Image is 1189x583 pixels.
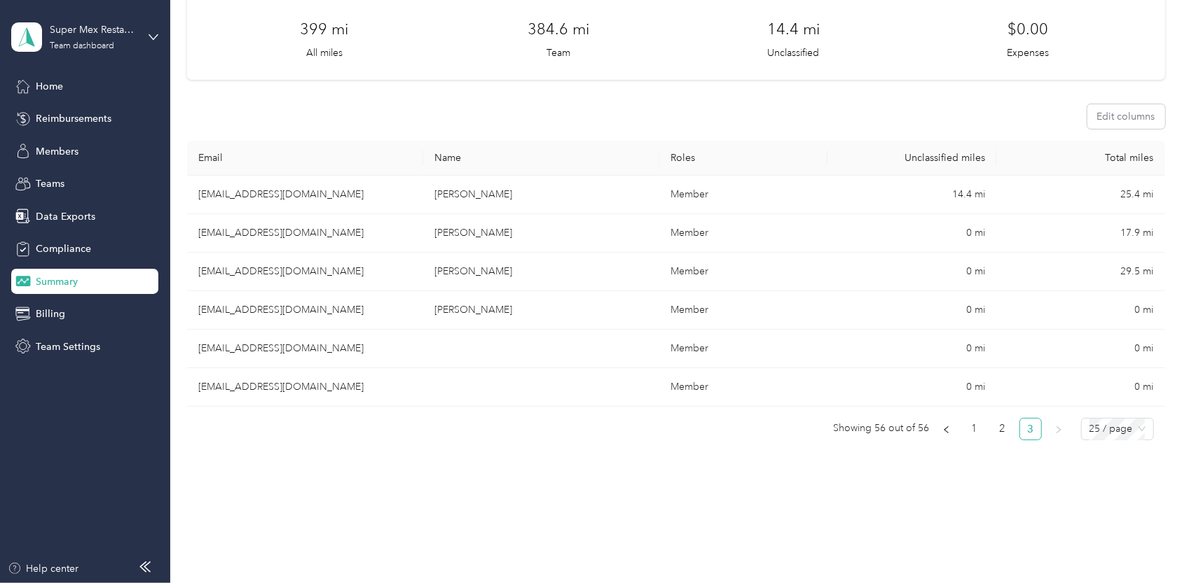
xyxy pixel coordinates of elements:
[996,141,1165,176] th: Total miles
[996,291,1165,330] td: 0 mi
[659,176,828,214] td: Member
[659,368,828,407] td: Member
[1019,418,1042,440] li: 3
[36,339,100,354] span: Team Settings
[827,214,996,253] td: 0 mi
[996,330,1165,368] td: 0 mi
[1090,419,1146,440] span: 25 / page
[187,368,423,407] td: tessa_mcdiarmid@yahoo.com
[991,418,1014,440] li: 2
[36,307,65,321] span: Billing
[964,419,985,440] a: 1
[827,176,996,214] td: 14.4 mi
[1008,17,1048,41] h3: $0.00
[1087,104,1165,129] button: Edit columns
[935,418,958,440] button: left
[8,561,79,576] button: Help center
[992,419,1013,440] a: 2
[187,291,423,330] td: amandapenaloza.ap01@gmail.com
[767,17,820,41] h3: 14.4 mi
[767,45,819,60] p: Unclassified
[187,141,423,176] th: Email
[1054,426,1063,434] span: right
[36,241,91,256] span: Compliance
[528,17,589,41] h3: 384.6 mi
[187,253,423,291] td: beeocampo91@gmail.com
[36,111,111,126] span: Reimbursements
[996,253,1165,291] td: 29.5 mi
[659,291,828,330] td: Member
[50,22,137,37] div: Super Mex Restaurants, Inc.
[50,42,114,50] div: Team dashboard
[187,214,423,253] td: mancia_o@yahoo.com
[996,368,1165,407] td: 0 mi
[963,418,986,440] li: 1
[1047,418,1070,440] button: right
[659,330,828,368] td: Member
[423,176,659,214] td: Dominique Jimenez
[1020,419,1041,440] a: 3
[659,141,828,176] th: Roles
[659,214,828,253] td: Member
[1007,45,1049,60] p: Expenses
[187,330,423,368] td: thongmisterlbcca@gmail.com
[996,214,1165,253] td: 17.9 mi
[300,17,348,41] h3: 399 mi
[827,291,996,330] td: 0 mi
[36,79,63,94] span: Home
[935,418,958,440] li: Previous Page
[36,144,78,159] span: Members
[547,45,570,60] p: Team
[827,368,996,407] td: 0 mi
[827,253,996,291] td: 0 mi
[36,209,95,224] span: Data Exports
[827,330,996,368] td: 0 mi
[423,253,659,291] td: Beatriz Ocampo
[36,176,64,191] span: Teams
[423,291,659,330] td: Amanda Penaloza
[36,274,78,289] span: Summary
[834,418,930,439] span: Showing 56 out of 56
[306,45,343,60] p: All miles
[1081,418,1154,440] div: Page Size
[827,141,996,176] th: Unclassified miles
[996,176,1165,214] td: 25.4 mi
[423,214,659,253] td: Oscar Mancia
[1047,418,1070,440] li: Next Page
[1111,505,1189,583] iframe: Everlance-gr Chat Button Frame
[423,141,659,176] th: Name
[659,253,828,291] td: Member
[187,176,423,214] td: dejimenez113@gmail.com
[942,426,951,434] span: left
